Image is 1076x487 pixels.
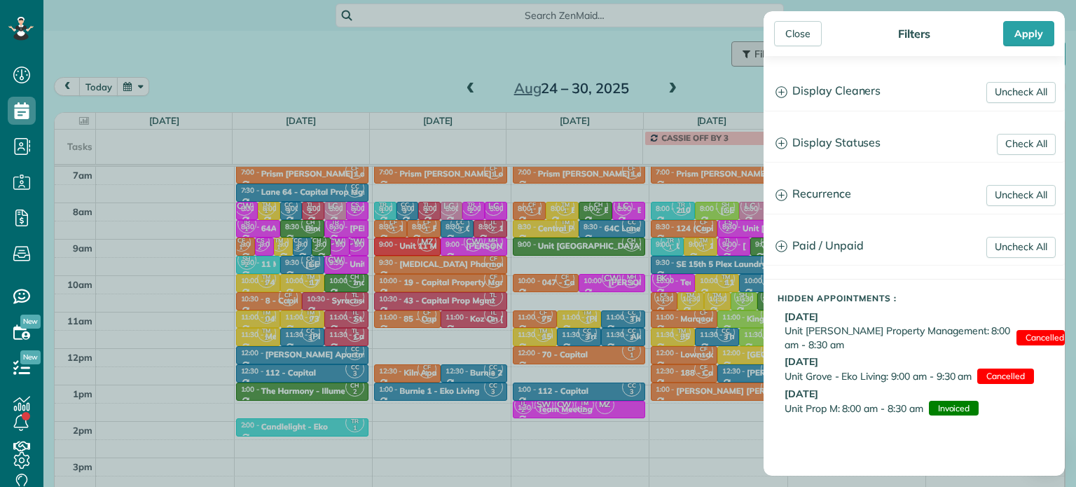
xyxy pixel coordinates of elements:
a: Paid / Unpaid [764,228,1064,264]
span: Unit Prop M: 8:00 am - 8:30 am [785,402,923,416]
a: Check All [997,134,1056,155]
a: Display Statuses [764,125,1064,161]
div: Close [774,21,822,46]
div: Filters [894,27,934,41]
h5: Hidden Appointments : [778,294,1065,303]
div: Apply [1003,21,1054,46]
b: [DATE] [785,310,818,323]
a: Uncheck All [986,185,1056,206]
a: Uncheck All [986,82,1056,103]
span: Cancelled [1016,330,1065,345]
span: Cancelled [977,369,1033,384]
a: Recurrence [764,177,1064,212]
span: Unit Grove - Eko Living: 9:00 am - 9:30 am [785,369,972,383]
span: New [20,315,41,329]
span: Unit [PERSON_NAME] Property Management: 8:00 am - 8:30 am [785,324,1011,352]
span: Invoiced [929,401,979,416]
span: New [20,350,41,364]
a: Display Cleaners [764,74,1064,109]
b: [DATE] [785,355,818,368]
b: [DATE] [785,387,818,400]
a: Uncheck All [986,237,1056,258]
